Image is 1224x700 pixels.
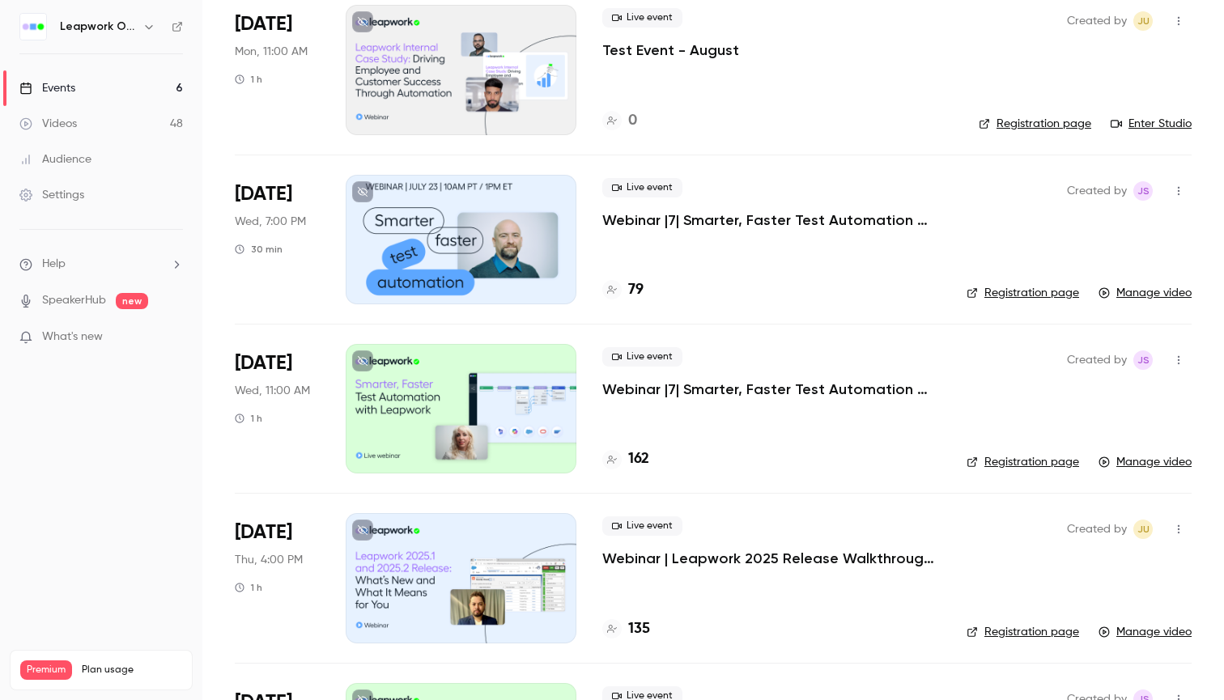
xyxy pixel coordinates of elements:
span: Help [42,256,66,273]
a: 162 [602,448,649,470]
span: Created by [1067,350,1127,370]
span: Janel Urena [1133,520,1153,539]
span: Live event [602,516,682,536]
div: 30 min [235,243,283,256]
h4: 0 [628,110,637,132]
a: Enter Studio [1111,116,1192,132]
div: Jul 28 Mon, 5:00 AM (America/New York) [235,5,320,134]
span: Created by [1067,181,1127,201]
div: Jul 23 Wed, 10:00 AM (America/Los Angeles) [235,175,320,304]
a: Test Event - August [602,40,739,60]
span: Created by [1067,520,1127,539]
a: Registration page [979,116,1091,132]
span: Premium [20,660,72,680]
iframe: Noticeable Trigger [164,330,183,345]
span: Janel Urena [1133,11,1153,31]
a: 135 [602,618,650,640]
span: Live event [602,347,682,367]
span: [DATE] [235,11,292,37]
div: 1 h [235,73,262,86]
span: JU [1137,520,1150,539]
span: JS [1137,181,1150,201]
a: Webinar | Leapwork 2025 Release Walkthrough | Q3 2025 [602,549,941,568]
a: SpeakerHub [42,292,106,309]
span: Created by [1067,11,1127,31]
span: [DATE] [235,520,292,545]
a: 79 [602,279,644,301]
div: Jul 23 Wed, 11:00 AM (Europe/Copenhagen) [235,344,320,473]
span: Live event [602,178,682,197]
h4: 162 [628,448,649,470]
span: [DATE] [235,350,292,376]
span: JU [1137,11,1150,31]
span: Thu, 4:00 PM [235,552,303,568]
a: Registration page [967,454,1079,470]
a: 0 [602,110,637,132]
li: help-dropdown-opener [19,256,183,273]
span: What's new [42,329,103,346]
span: Plan usage [82,664,182,677]
div: 1 h [235,581,262,594]
span: JS [1137,350,1150,370]
div: Settings [19,187,84,203]
span: Wed, 11:00 AM [235,383,310,399]
span: Live event [602,8,682,28]
h4: 79 [628,279,644,301]
span: [DATE] [235,181,292,207]
span: new [116,293,148,309]
h6: Leapwork Online Event [60,19,136,35]
a: Webinar |7| Smarter, Faster Test Automation with Leapwork | [GEOGRAPHIC_DATA] | Q2 2025 [602,210,941,230]
span: Mon, 11:00 AM [235,44,308,60]
div: Videos [19,116,77,132]
a: Webinar |7| Smarter, Faster Test Automation with Leapwork | EMEA | Q2 2025 [602,380,941,399]
span: Jaynesh Singh [1133,350,1153,370]
span: Jaynesh Singh [1133,181,1153,201]
a: Registration page [967,624,1079,640]
div: Jul 17 Thu, 10:00 AM (America/Detroit) [235,513,320,643]
a: Manage video [1099,624,1192,640]
a: Registration page [967,285,1079,301]
a: Manage video [1099,285,1192,301]
img: Leapwork Online Event [20,14,46,40]
div: 1 h [235,412,262,425]
h4: 135 [628,618,650,640]
div: Events [19,80,75,96]
span: Wed, 7:00 PM [235,214,306,230]
a: Manage video [1099,454,1192,470]
div: Audience [19,151,91,168]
